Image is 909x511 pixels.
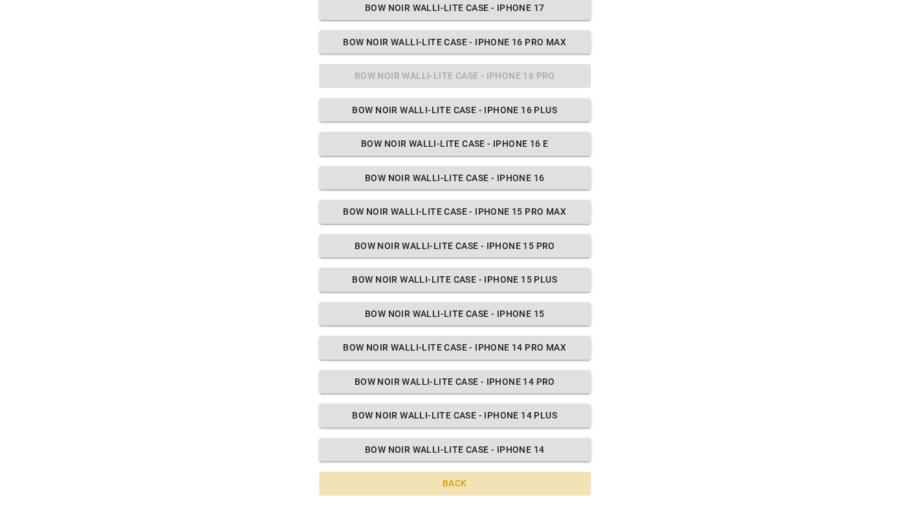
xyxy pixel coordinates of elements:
button: Back [319,472,591,495]
button: Bow Noir Walli-Lite Case - iPhone 15 Pro [319,234,591,258]
button: Bow Noir Walli-Lite Case - iPhone 15 [319,302,591,326]
button: Bow Noir Walli-Lite Case - iPhone 14 [319,438,591,462]
button: Bow Noir Walli-Lite Case - iPhone 15 Plus [319,268,591,292]
button: Bow Noir Walli-Lite Case - iPhone 16 Pro Max [319,30,591,54]
button: Bow Noir Walli-Lite Case - iPhone 14 Pro Max [319,336,591,360]
button: Bow Noir Walli-Lite Case - iPhone 16 Plus [319,98,591,122]
button: Bow Noir Walli-Lite Case - iPhone 14 Pro [319,370,591,394]
button: Bow Noir Walli-Lite Case - iPhone 16 E [319,132,591,156]
button: Bow Noir Walli-Lite Case - iPhone 15 Pro Max [319,200,591,224]
button: Bow Noir Walli-Lite Case - iPhone 16 [319,166,591,190]
button: Bow Noir Walli-Lite Case - iPhone 14 Plus [319,404,591,428]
